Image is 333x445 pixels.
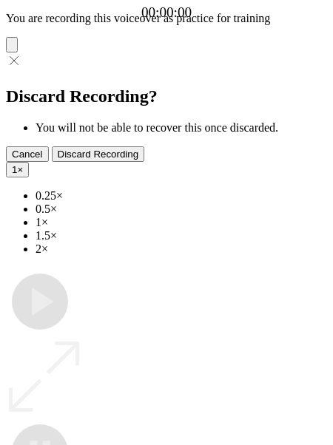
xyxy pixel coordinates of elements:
li: 0.25× [36,189,327,203]
button: 1× [6,162,29,177]
li: 0.5× [36,203,327,216]
button: Cancel [6,146,49,162]
li: 2× [36,242,327,256]
li: 1.5× [36,229,327,242]
button: Discard Recording [52,146,145,162]
li: You will not be able to recover this once discarded. [36,121,327,135]
span: 1 [12,164,17,175]
a: 00:00:00 [141,4,192,21]
h2: Discard Recording? [6,86,327,106]
p: You are recording this voiceover as practice for training [6,12,327,25]
li: 1× [36,216,327,229]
